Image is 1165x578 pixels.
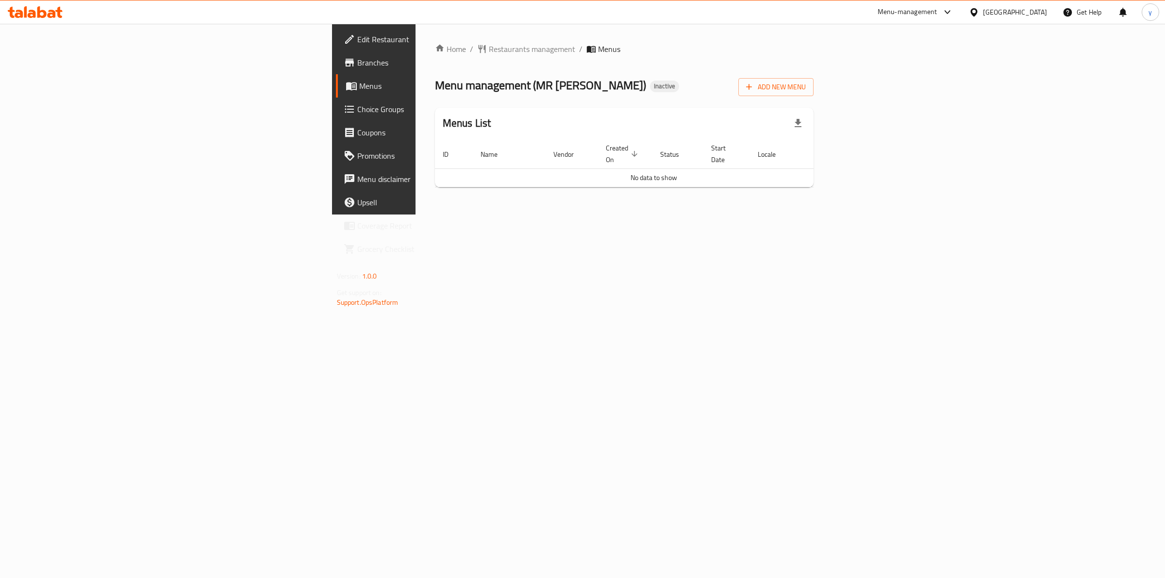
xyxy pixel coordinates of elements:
a: Promotions [336,144,527,167]
div: Inactive [650,81,679,92]
a: Choice Groups [336,98,527,121]
a: Coupons [336,121,527,144]
a: Menus [336,74,527,98]
div: [GEOGRAPHIC_DATA] [983,7,1047,17]
a: Support.OpsPlatform [337,296,399,309]
span: Add New Menu [746,81,806,93]
span: Coupons [357,127,519,138]
span: Name [481,149,510,160]
nav: breadcrumb [435,43,814,55]
span: Edit Restaurant [357,33,519,45]
span: 1.0.0 [362,270,377,282]
span: Restaurants management [489,43,575,55]
span: Menus [598,43,620,55]
span: Promotions [357,150,519,162]
a: Grocery Checklist [336,237,527,261]
span: Menu management ( MR [PERSON_NAME] ) [435,74,646,96]
span: Inactive [650,82,679,90]
span: Upsell [357,197,519,208]
span: Coverage Report [357,220,519,231]
div: Menu-management [878,6,937,18]
span: No data to show [631,171,677,184]
span: Menus [359,80,519,92]
span: Branches [357,57,519,68]
span: Version: [337,270,361,282]
span: Created On [606,142,641,165]
div: Export file [786,112,810,135]
span: Status [660,149,692,160]
span: Get support on: [337,286,382,299]
span: Start Date [711,142,738,165]
a: Menu disclaimer [336,167,527,191]
th: Actions [800,139,873,169]
span: Grocery Checklist [357,243,519,255]
span: Menu disclaimer [357,173,519,185]
table: enhanced table [435,139,873,187]
span: Choice Groups [357,103,519,115]
a: Coverage Report [336,214,527,237]
a: Edit Restaurant [336,28,527,51]
span: ID [443,149,461,160]
a: Upsell [336,191,527,214]
span: y [1148,7,1152,17]
li: / [579,43,582,55]
a: Branches [336,51,527,74]
h2: Menus List [443,116,491,131]
button: Add New Menu [738,78,814,96]
span: Vendor [553,149,586,160]
span: Locale [758,149,788,160]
